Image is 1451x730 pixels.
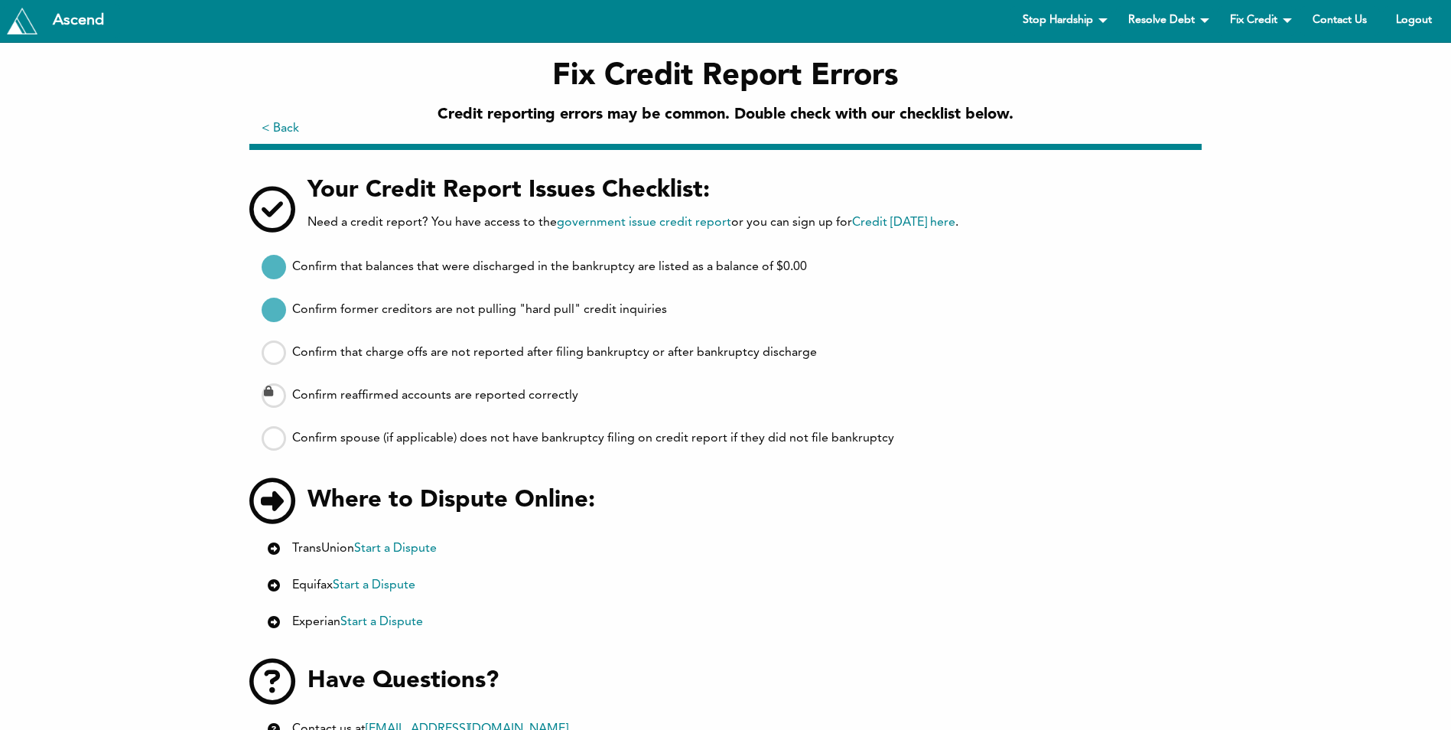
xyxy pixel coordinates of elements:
[262,341,286,365] input: Confirm that charge offs are not reported after filing bankruptcy or after bankruptcy discharge
[292,345,817,360] span: Confirm that charge offs are not reported after filing bankruptcy or after bankruptcy discharge
[307,665,499,698] span: Have Questions?
[292,388,578,403] span: Confirm reaffirmed accounts are reported correctly
[354,543,437,555] a: Start a Dispute
[438,55,1013,98] h1: Fix Credit Report Errors
[852,217,955,229] a: Credit [DATE] here
[292,259,807,275] span: Confirm that balances that were discharged in the bankruptcy are listed as a balance of $0.00
[292,539,437,558] div: TransUnion
[41,13,116,28] div: Ascend
[333,579,415,591] a: Start a Dispute
[1383,6,1445,36] a: Logout
[1300,6,1380,36] a: Contact Us
[307,174,958,207] h3: Your Credit Report Issues Checklist:
[292,576,415,595] div: Equifax
[1010,6,1112,36] a: Stop Hardship
[262,383,286,408] input: Confirm reaffirmed accounts are reported correctly
[307,484,595,517] span: Where to Dispute Online:
[557,217,731,229] a: government issue credit report
[1115,6,1214,36] a: Resolve Debt
[262,119,299,138] a: < Back
[262,426,286,451] input: Confirm spouse (if applicable) does not have bankruptcy filing on credit report if they did not f...
[292,613,423,631] div: Experian
[340,616,423,628] a: Start a Dispute
[438,104,1013,125] h2: Credit reporting errors may be common. Double check with our checklist below.
[1217,6,1296,36] a: Fix Credit
[292,302,667,318] span: Confirm former creditors are not pulling "hard pull" credit inquiries
[307,213,958,233] p: Need a credit report? You have access to the or you can sign up for .
[7,8,37,34] img: Tryascend.com
[3,4,120,37] a: Tryascend.com Ascend
[292,431,894,446] span: Confirm spouse (if applicable) does not have bankruptcy filing on credit report if they did not f...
